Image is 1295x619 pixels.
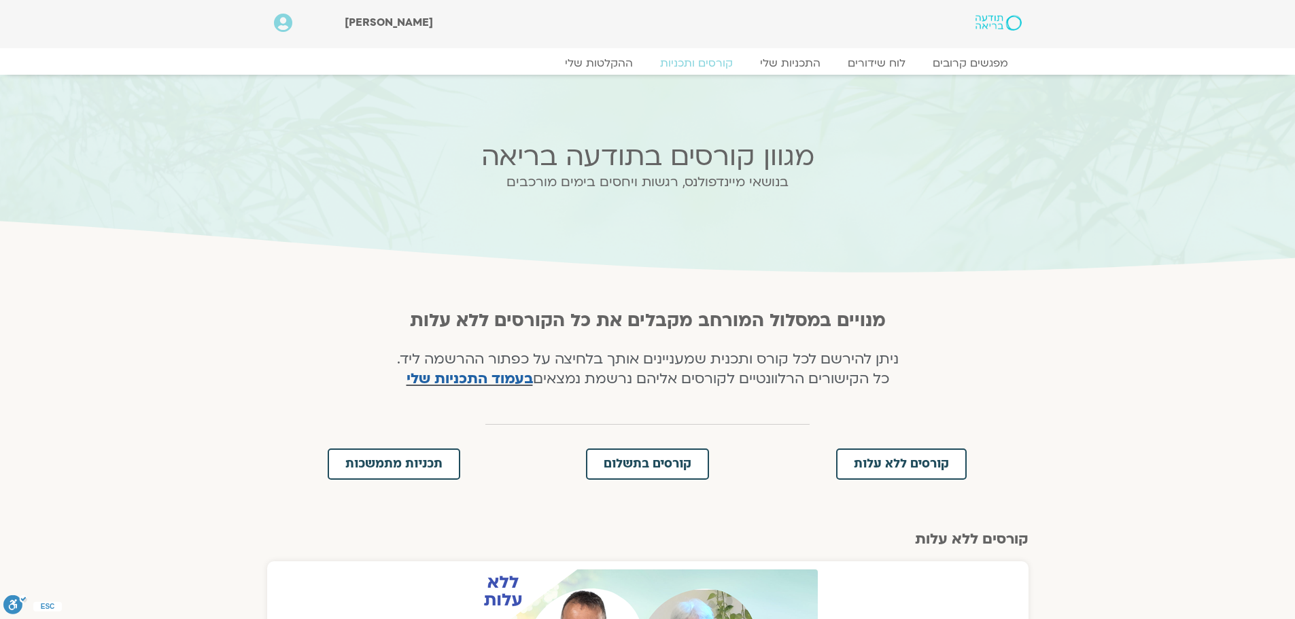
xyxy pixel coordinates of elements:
a: קורסים בתשלום [586,448,709,480]
a: מפגשים קרובים [919,56,1022,70]
a: קורסים ותכניות [646,56,746,70]
nav: Menu [274,56,1022,70]
a: בעמוד התכניות שלי [407,369,533,389]
span: [PERSON_NAME] [345,15,433,30]
h2: קורסים ללא עלות [267,531,1029,548]
span: קורסים ללא עלות [854,458,949,470]
a: לוח שידורים [834,56,919,70]
h2: מנויים במסלול המורחב מקבלים את כל הקורסים ללא עלות [390,311,905,331]
a: קורסים ללא עלות [836,448,967,480]
a: תכניות מתמשכות [328,448,460,480]
span: תכניות מתמשכות [345,458,443,470]
h2: בנושאי מיינדפולנס, רגשות ויחסים בימים מורכבים [381,175,914,190]
span: קורסים בתשלום [604,458,691,470]
h4: ניתן להירשם לכל קורס ותכנית שמעניינים אותך בלחיצה על כפתור ההרשמה ליד. כל הקישורים הרלוונטיים לקו... [390,350,905,389]
a: ההקלטות שלי [551,56,646,70]
h2: מגוון קורסים בתודעה בריאה [381,141,914,172]
a: התכניות שלי [746,56,834,70]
